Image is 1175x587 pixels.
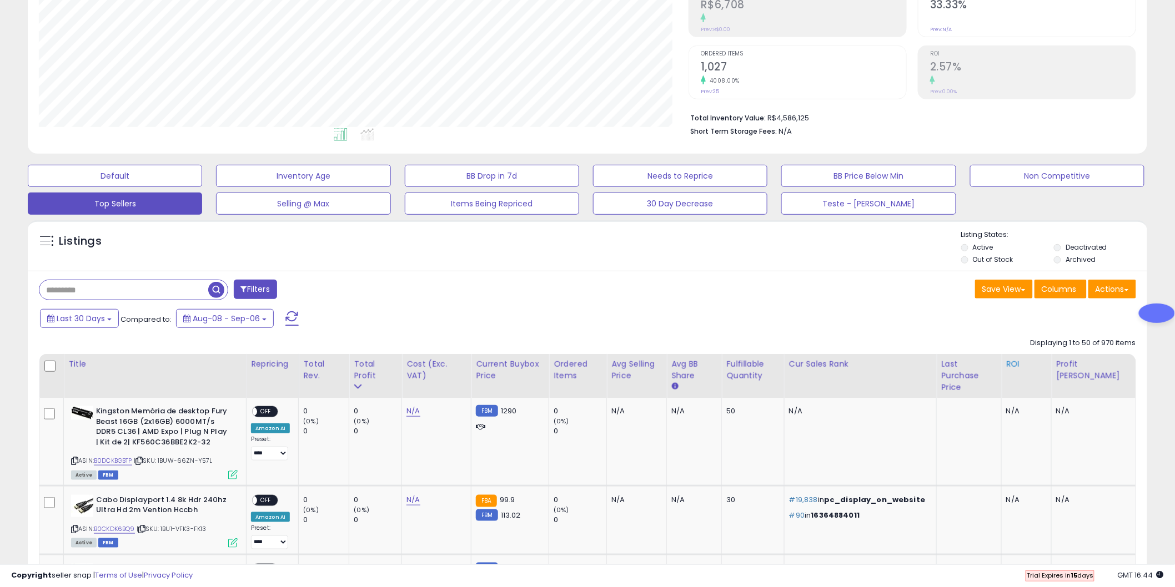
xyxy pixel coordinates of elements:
[554,515,606,525] div: 0
[1118,570,1164,580] span: 2025-10-7 16:44 GMT
[40,309,119,328] button: Last 30 Days
[406,406,420,417] a: N/A
[303,495,349,505] div: 0
[811,510,860,520] span: 16364884011
[57,313,105,324] span: Last 30 Days
[144,570,193,580] a: Privacy Policy
[973,255,1013,264] label: Out of Stock
[216,165,390,187] button: Inventory Age
[98,470,118,480] span: FBM
[406,358,466,382] div: Cost (Exc. VAT)
[726,406,776,416] div: 50
[68,358,242,370] div: Title
[1035,280,1087,298] button: Columns
[96,406,231,450] b: Kingston Memória de desktop Fury Beast 16GB (2x16GB) 6000MT/s DDR5 CL36 | AMD Expo | Plug N Play ...
[303,417,319,426] small: (0%)
[476,495,496,507] small: FBA
[1088,280,1136,298] button: Actions
[554,417,569,426] small: (0%)
[257,495,275,505] span: OFF
[501,406,517,416] span: 1290
[726,495,776,505] div: 30
[354,406,401,416] div: 0
[176,309,274,328] button: Aug-08 - Sep-06
[930,60,1136,75] h2: 2.57%
[303,515,349,525] div: 0
[789,494,818,505] span: #19,838
[611,358,662,382] div: Avg Selling Price
[1071,571,1077,580] b: 15
[94,456,132,465] a: B0DCKBGBTP
[970,165,1144,187] button: Non Competitive
[1056,406,1127,416] div: N/A
[71,406,93,420] img: 415kUsl0MoL._SL40_.jpg
[303,505,319,514] small: (0%)
[671,382,678,392] small: Avg BB Share.
[95,570,142,580] a: Terms of Use
[476,358,544,382] div: Current Buybox Price
[611,406,658,416] div: N/A
[137,524,207,533] span: | SKU: 1BU1-VFK3-FK13
[781,193,956,215] button: Teste - [PERSON_NAME]
[930,51,1136,57] span: ROI
[671,358,717,382] div: Avg BB Share
[789,358,932,370] div: Cur Sales Rank
[973,242,993,252] label: Active
[789,510,805,520] span: #90
[554,358,602,382] div: Ordered Items
[354,417,369,426] small: (0%)
[701,26,730,33] small: Prev: R$0.00
[554,406,606,416] div: 0
[779,126,792,136] span: N/A
[500,494,515,505] span: 99.9
[930,88,957,95] small: Prev: 0.00%
[1006,495,1043,505] div: N/A
[554,505,569,514] small: (0%)
[701,60,906,75] h2: 1,027
[1056,495,1127,505] div: N/A
[671,495,713,505] div: N/A
[11,570,52,580] strong: Copyright
[726,358,780,382] div: Fulfillable Quantity
[405,165,579,187] button: BB Drop in 7d
[28,193,202,215] button: Top Sellers
[251,524,290,549] div: Preset:
[303,426,349,436] div: 0
[354,515,401,525] div: 0
[354,505,369,514] small: (0%)
[1006,358,1047,370] div: ROI
[706,77,740,85] small: 4008.00%
[257,407,275,417] span: OFF
[789,495,928,505] p: in
[789,406,928,416] div: N/A
[930,26,952,33] small: Prev: N/A
[701,88,719,95] small: Prev: 25
[1056,358,1131,382] div: Profit [PERSON_NAME]
[1066,242,1107,252] label: Deactivated
[690,113,766,123] b: Total Inventory Value:
[251,512,290,522] div: Amazon AI
[71,538,97,548] span: All listings currently available for purchase on Amazon
[234,280,277,299] button: Filters
[120,314,172,325] span: Compared to:
[251,436,290,461] div: Preset:
[98,538,118,548] span: FBM
[354,358,397,382] div: Total Profit
[476,405,498,417] small: FBM
[690,126,777,136] b: Short Term Storage Fees:
[554,426,606,436] div: 0
[251,423,290,433] div: Amazon AI
[961,230,1147,240] p: Listing States:
[1006,406,1043,416] div: N/A
[71,495,238,546] div: ASIN:
[1066,255,1096,264] label: Archived
[975,280,1033,298] button: Save View
[71,495,93,517] img: 51EVAxZLeTL._SL40_.jpg
[1042,284,1077,295] span: Columns
[405,193,579,215] button: Items Being Repriced
[824,494,925,505] span: pc_display_on_website
[28,165,202,187] button: Default
[789,510,928,520] p: in
[216,193,390,215] button: Selling @ Max
[1027,571,1093,580] span: Trial Expires in days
